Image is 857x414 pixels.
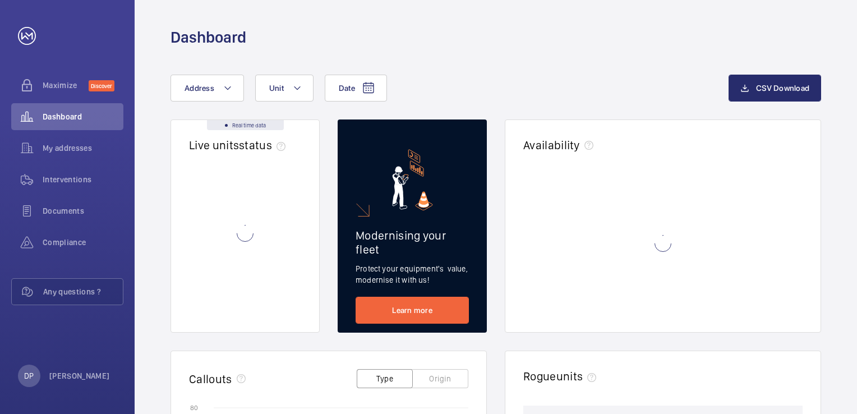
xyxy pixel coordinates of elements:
span: CSV Download [756,84,809,93]
p: DP [24,370,34,381]
button: CSV Download [729,75,821,102]
button: Origin [412,369,468,388]
span: units [556,369,601,383]
h1: Dashboard [171,27,246,48]
span: Unit [269,84,284,93]
span: Interventions [43,174,123,185]
button: Address [171,75,244,102]
span: status [239,138,290,152]
span: Date [339,84,355,93]
h2: Availability [523,138,580,152]
span: Maximize [43,80,89,91]
h2: Modernising your fleet [356,228,469,256]
h2: Callouts [189,372,232,386]
span: Any questions ? [43,286,123,297]
p: [PERSON_NAME] [49,370,110,381]
h2: Rogue [523,369,601,383]
h2: Live units [189,138,290,152]
a: Learn more [356,297,469,324]
img: marketing-card.svg [392,149,433,210]
span: My addresses [43,142,123,154]
span: Compliance [43,237,123,248]
span: Address [185,84,214,93]
span: Documents [43,205,123,217]
span: Discover [89,80,114,91]
button: Unit [255,75,314,102]
text: 80 [190,404,198,412]
span: Dashboard [43,111,123,122]
p: Protect your equipment's value, modernise it with us! [356,263,469,286]
button: Type [357,369,413,388]
div: Real time data [207,120,284,130]
button: Date [325,75,387,102]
